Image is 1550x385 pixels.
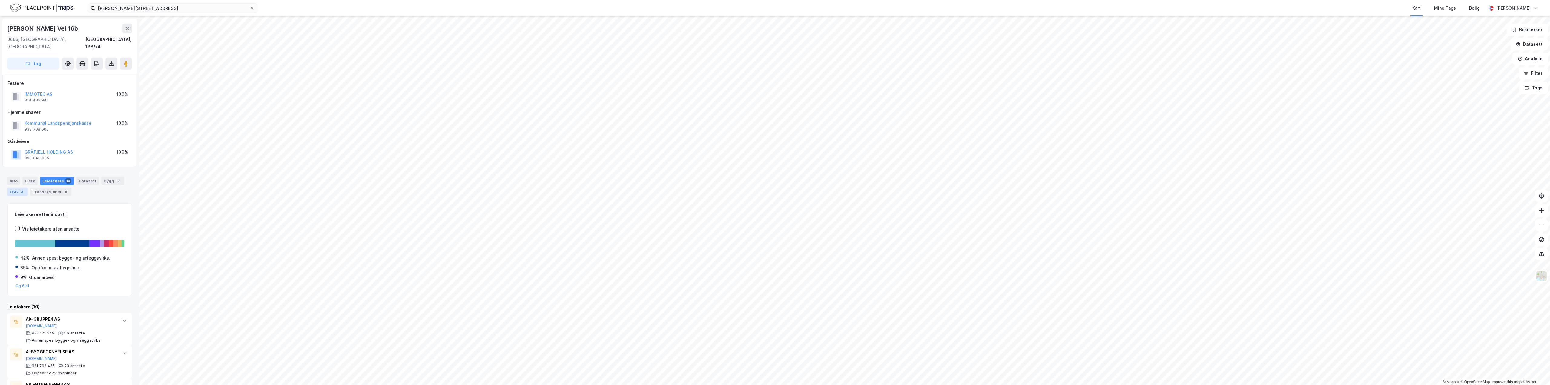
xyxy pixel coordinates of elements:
[8,109,132,116] div: Hjemmelshaver
[116,91,128,98] div: 100%
[22,225,80,233] div: Vis leietakere uten ansatte
[8,138,132,145] div: Gårdeiere
[1520,356,1550,385] iframe: Chat Widget
[95,4,250,13] input: Søk på adresse, matrikkel, gårdeiere, leietakere eller personer
[101,177,124,185] div: Bygg
[7,24,79,33] div: [PERSON_NAME] Vei 16b
[20,264,29,271] div: 35%
[10,3,73,13] img: logo.f888ab2527a4732fd821a326f86c7f29.svg
[7,303,132,310] div: Leietakere (10)
[64,331,85,336] div: 56 ansatte
[116,120,128,127] div: 100%
[116,148,128,156] div: 100%
[1512,53,1548,65] button: Analyse
[25,156,49,161] div: 996 043 835
[1412,5,1421,12] div: Kart
[32,338,101,343] div: Annen spes. bygge- og anleggsvirks.
[32,331,54,336] div: 932 121 549
[30,188,71,196] div: Transaksjoner
[1507,24,1548,36] button: Bokmerker
[26,316,116,323] div: AK-GRUPPEN AS
[32,254,110,262] div: Annen spes. bygge- og anleggsvirks.
[7,36,85,50] div: 0666, [GEOGRAPHIC_DATA], [GEOGRAPHIC_DATA]
[1519,82,1548,94] button: Tags
[26,324,57,328] button: [DOMAIN_NAME]
[15,211,124,218] div: Leietakere etter industri
[1520,356,1550,385] div: Kontrollprogram for chat
[76,177,99,185] div: Datasett
[63,189,69,195] div: 5
[1496,5,1531,12] div: [PERSON_NAME]
[1434,5,1456,12] div: Mine Tags
[7,188,28,196] div: ESG
[20,274,27,281] div: 9%
[26,356,57,361] button: [DOMAIN_NAME]
[1492,380,1522,384] a: Improve this map
[7,177,20,185] div: Info
[64,363,85,368] div: 23 ansatte
[26,348,116,356] div: A-BYGGFORNYELSE AS
[40,177,74,185] div: Leietakere
[115,178,121,184] div: 2
[1443,380,1459,384] a: Mapbox
[32,363,55,368] div: 921 792 425
[20,254,30,262] div: 42%
[29,274,55,281] div: Grunnarbeid
[1469,5,1480,12] div: Bolig
[25,127,49,132] div: 938 708 606
[1536,270,1547,282] img: Z
[1511,38,1548,50] button: Datasett
[65,178,71,184] div: 10
[31,264,81,271] div: Oppføring av bygninger
[32,371,77,376] div: Oppføring av bygninger
[1519,67,1548,79] button: Filter
[7,58,59,70] button: Tag
[85,36,132,50] div: [GEOGRAPHIC_DATA], 138/74
[15,284,29,288] button: Og 6 til
[1461,380,1490,384] a: OpenStreetMap
[25,98,49,103] div: 814 436 942
[22,177,38,185] div: Eiere
[19,189,25,195] div: 3
[8,80,132,87] div: Festere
